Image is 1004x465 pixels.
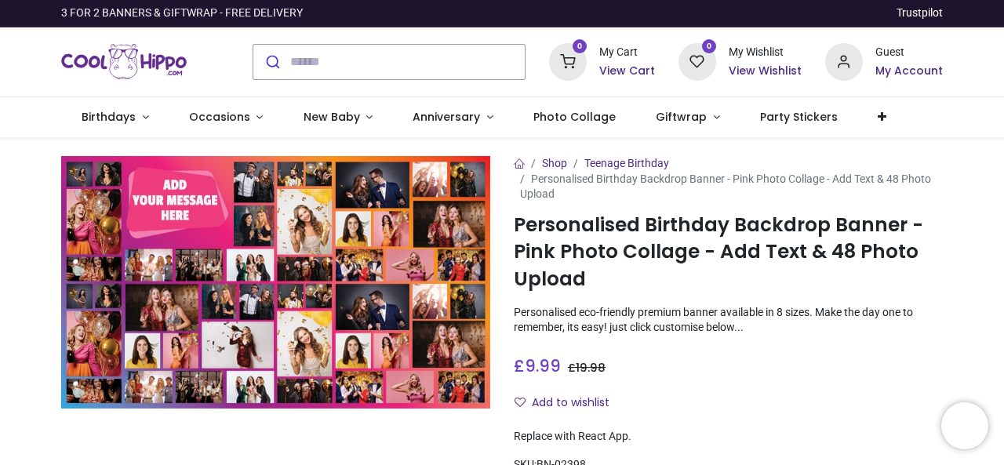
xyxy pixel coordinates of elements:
a: View Cart [599,64,655,79]
div: Replace with React App. [514,429,943,445]
button: Submit [253,45,290,79]
a: My Account [875,64,943,79]
span: 9.99 [525,354,561,377]
a: Anniversary [393,97,514,138]
a: Birthdays [61,97,169,138]
span: Personalised Birthday Backdrop Banner - Pink Photo Collage - Add Text & 48 Photo Upload [520,173,931,201]
iframe: Brevo live chat [941,402,988,449]
span: Occasions [189,109,250,125]
i: Add to wishlist [515,397,526,408]
div: My Cart [599,45,655,60]
a: Teenage Birthday [584,157,669,169]
sup: 0 [702,39,717,54]
button: Add to wishlistAdd to wishlist [514,390,623,416]
span: Anniversary [413,109,480,125]
a: View Wishlist [729,64,802,79]
div: Guest [875,45,943,60]
a: Shop [542,157,567,169]
span: 19.98 [576,360,606,376]
span: £ [568,360,606,376]
a: Occasions [169,97,283,138]
img: Personalised Birthday Backdrop Banner - Pink Photo Collage - Add Text & 48 Photo Upload [61,156,490,408]
div: My Wishlist [729,45,802,60]
h1: Personalised Birthday Backdrop Banner - Pink Photo Collage - Add Text & 48 Photo Upload [514,212,943,292]
span: Birthdays [82,109,136,125]
a: Giftwrap [636,97,740,138]
div: 3 FOR 2 BANNERS & GIFTWRAP - FREE DELIVERY [61,5,303,21]
a: Logo of Cool Hippo [61,40,187,84]
span: £ [514,354,561,377]
a: 0 [678,54,716,67]
sup: 0 [573,39,587,54]
span: Party Stickers [760,109,838,125]
p: Personalised eco-friendly premium banner available in 8 sizes. Make the day one to remember, its ... [514,305,943,336]
img: Cool Hippo [61,40,187,84]
span: Giftwrap [656,109,707,125]
span: Photo Collage [533,109,616,125]
a: 0 [549,54,587,67]
span: New Baby [304,109,360,125]
a: Trustpilot [897,5,943,21]
a: New Baby [283,97,393,138]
